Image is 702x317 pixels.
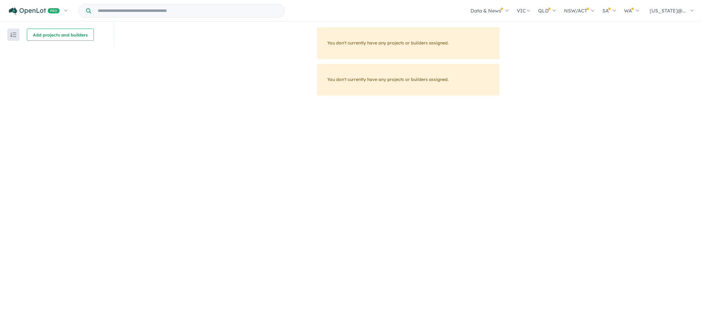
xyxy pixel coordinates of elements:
div: You don't currently have any projects or builders assigned. [317,64,500,96]
input: Try estate name, suburb, builder or developer [92,4,283,17]
button: Add projects and builders [27,29,94,41]
img: Openlot PRO Logo White [9,7,60,15]
div: You don't currently have any projects or builders assigned. [317,27,500,59]
span: [US_STATE]@... [650,8,686,14]
img: sort.svg [10,33,16,37]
